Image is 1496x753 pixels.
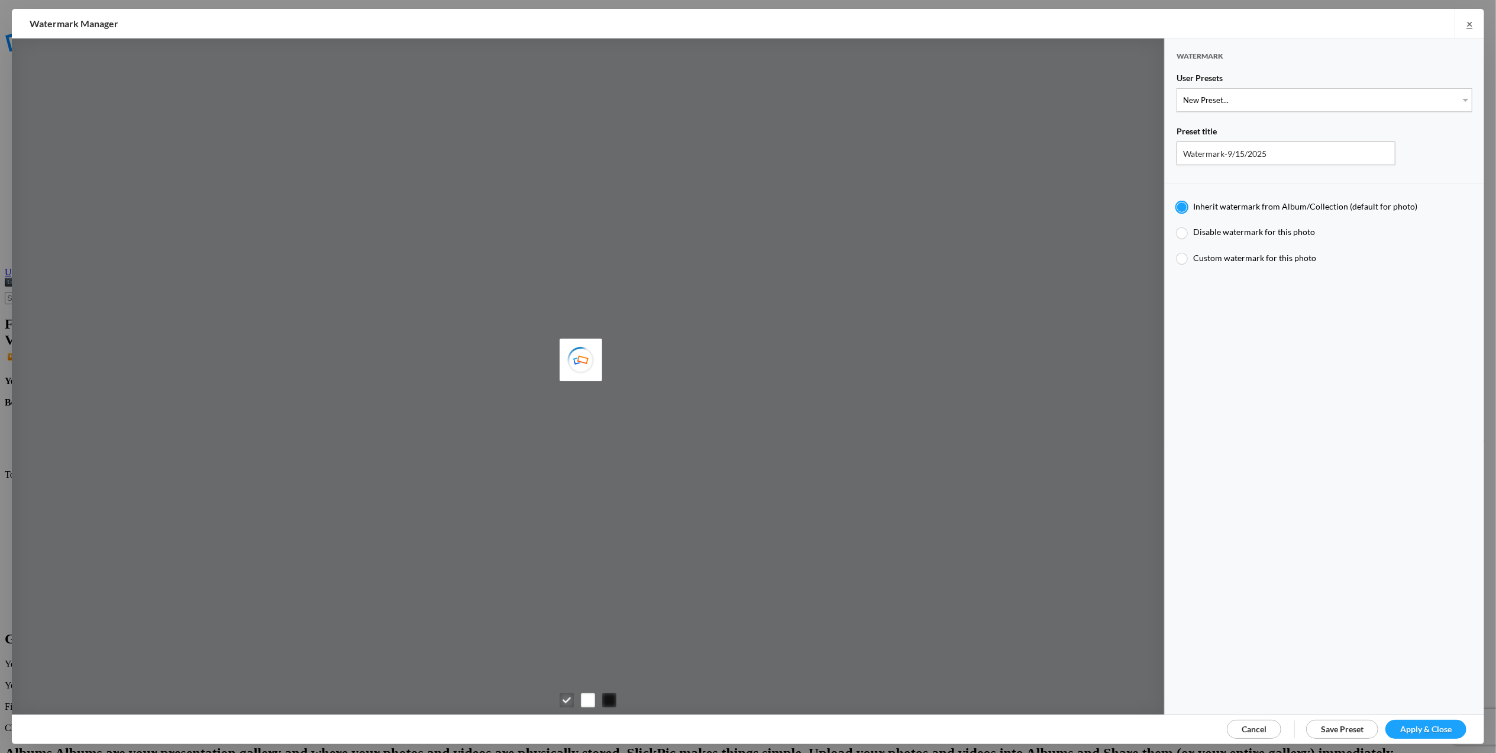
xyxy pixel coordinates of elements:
span: User Presets [1177,73,1223,88]
span: Watermark [1177,52,1223,71]
span: Cancel [1242,724,1266,734]
a: × [1455,9,1484,38]
span: Save Preset [1321,724,1363,734]
span: Apply & Close [1400,724,1452,734]
a: Cancel [1227,720,1281,739]
a: Save Preset [1306,720,1378,739]
span: Disable watermark for this photo [1194,227,1316,237]
span: Custom watermark for this photo [1194,253,1317,263]
input: Name for your Watermark Preset [1177,141,1395,165]
h2: Watermark Manager [30,9,966,38]
span: Inherit watermark from Album/Collection (default for photo) [1194,201,1418,211]
a: Apply & Close [1385,720,1466,739]
span: Preset title [1177,126,1217,141]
